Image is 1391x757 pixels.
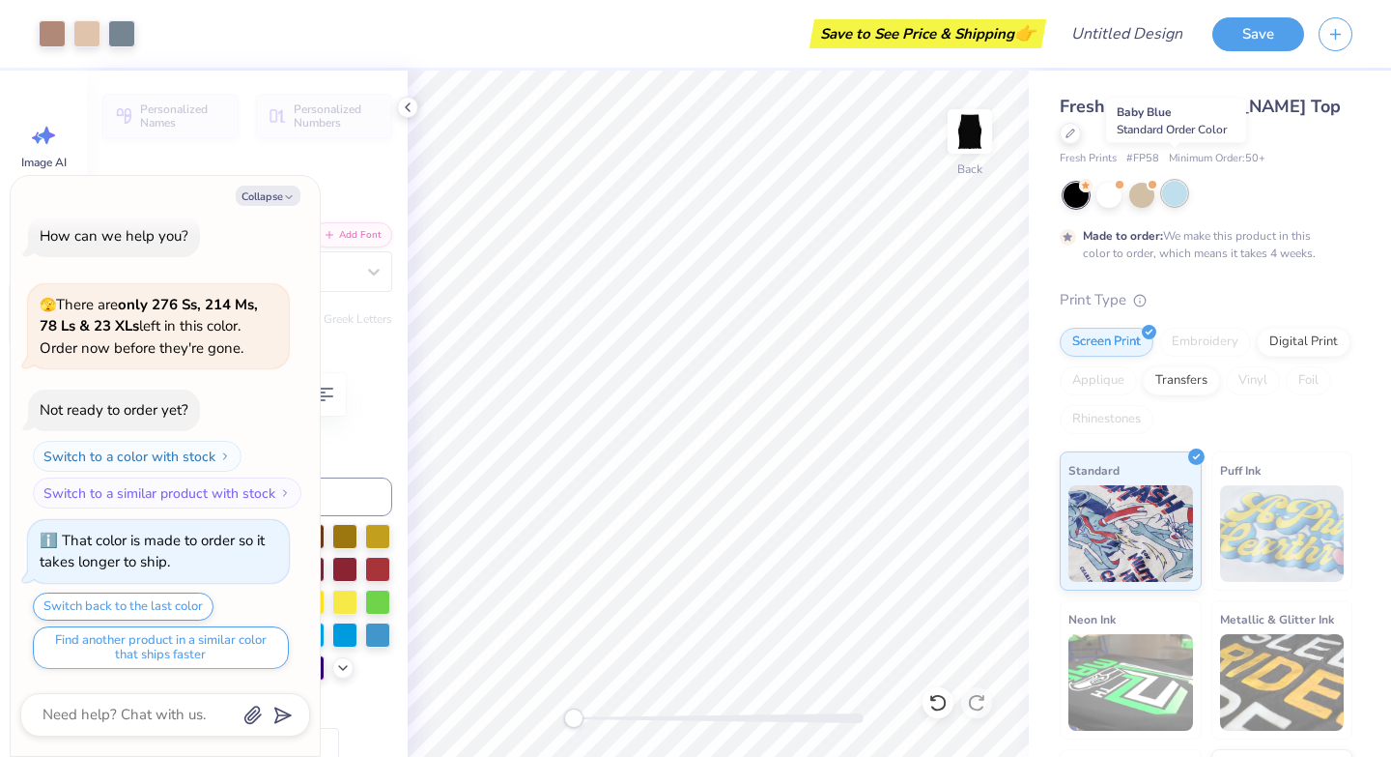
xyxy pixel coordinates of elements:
[236,186,300,206] button: Collapse
[1212,17,1304,51] button: Save
[1159,328,1251,357] div: Embroidery
[219,451,231,462] img: Switch to a color with stock
[33,593,213,621] button: Switch back to the last color
[40,295,258,336] strong: only 276 Ss, 214 Ms, 78 Ls & 23 XLs
[1143,366,1220,395] div: Transfers
[564,709,583,728] div: Accessibility label
[271,311,392,327] button: Switch to Greek Letters
[1068,634,1193,731] img: Neon Ink
[1083,227,1320,262] div: We make this product in this color to order, which means it takes 4 weeks.
[279,487,291,499] img: Switch to a similar product with stock
[1060,289,1352,311] div: Print Type
[951,112,989,151] img: Back
[40,531,265,572] div: That color is made to order so it takes longer to ship.
[1056,15,1198,53] input: Untitled Design
[1060,95,1341,118] span: Fresh Prints [PERSON_NAME] Top
[1257,328,1350,357] div: Digital Print
[1068,460,1120,480] span: Standard
[1068,485,1193,582] img: Standard
[1226,366,1280,395] div: Vinyl
[1220,609,1334,629] span: Metallic & Glitter Ink
[313,222,392,247] button: Add Font
[1220,460,1261,480] span: Puff Ink
[1106,99,1246,143] div: Baby Blue
[33,626,289,669] button: Find another product in a similar color that ships faster
[40,400,188,420] div: Not ready to order yet?
[1060,366,1137,395] div: Applique
[1060,328,1153,357] div: Screen Print
[33,441,241,472] button: Switch to a color with stock
[21,155,67,170] span: Image AI
[140,102,227,130] span: Personalized Names
[40,296,56,314] span: 🫣
[40,295,258,358] span: There are left in this color. Order now before they're gone.
[814,19,1041,48] div: Save to See Price & Shipping
[33,478,301,509] button: Switch to a similar product with stock
[1220,634,1345,731] img: Metallic & Glitter Ink
[1126,151,1159,167] span: # FP58
[102,94,239,138] button: Personalized Names
[1220,485,1345,582] img: Puff Ink
[1060,151,1117,167] span: Fresh Prints
[957,160,982,178] div: Back
[1014,21,1036,44] span: 👉
[294,102,381,130] span: Personalized Numbers
[1083,228,1163,244] strong: Made to order:
[1117,122,1227,137] span: Standard Order Color
[1286,366,1331,395] div: Foil
[1169,151,1265,167] span: Minimum Order: 50 +
[1068,609,1116,629] span: Neon Ink
[1060,405,1153,434] div: Rhinestones
[256,94,392,138] button: Personalized Numbers
[40,226,188,246] div: How can we help you?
